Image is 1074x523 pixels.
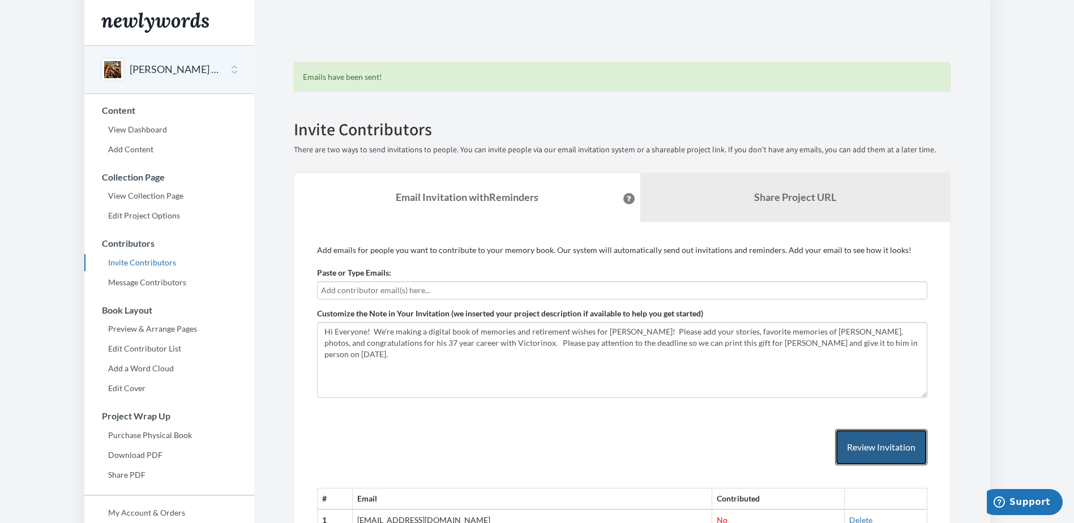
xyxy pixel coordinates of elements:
[84,254,254,271] a: Invite Contributors
[84,141,254,158] a: Add Content
[84,504,254,521] a: My Account & Orders
[85,411,254,421] h3: Project Wrap Up
[84,121,254,138] a: View Dashboard
[84,427,254,444] a: Purchase Physical Book
[987,489,1063,517] iframe: Opens a widget where you can chat to one of our agents
[130,62,221,77] button: [PERSON_NAME] Retirement
[84,320,254,337] a: Preview & Arrange Pages
[84,207,254,224] a: Edit Project Options
[294,62,951,92] div: Emails have been sent!
[317,267,391,278] label: Paste or Type Emails:
[317,245,927,256] p: Add emails for people you want to contribute to your memory book. Our system will automatically s...
[835,429,927,466] button: Review Invitation
[85,172,254,182] h3: Collection Page
[84,447,254,464] a: Download PDF
[317,322,927,398] textarea: Hi Everyone! We're making a digital book of memories and retirement wishes for [PERSON_NAME]! Ple...
[321,284,923,297] input: Add contributor email(s) here...
[317,488,353,509] th: #
[712,488,844,509] th: Contributed
[84,187,254,204] a: View Collection Page
[317,308,703,319] label: Customize the Note in Your Invitation (we inserted your project description if available to help ...
[396,191,538,203] strong: Email Invitation with Reminders
[84,274,254,291] a: Message Contributors
[85,105,254,115] h3: Content
[84,360,254,377] a: Add a Word Cloud
[84,466,254,483] a: Share PDF
[85,305,254,315] h3: Book Layout
[84,340,254,357] a: Edit Contributor List
[84,380,254,397] a: Edit Cover
[294,120,951,139] h2: Invite Contributors
[294,144,951,156] p: There are two ways to send invitations to people. You can invite people via our email invitation ...
[353,488,712,509] th: Email
[754,191,836,203] b: Share Project URL
[101,12,209,33] img: Newlywords logo
[85,238,254,248] h3: Contributors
